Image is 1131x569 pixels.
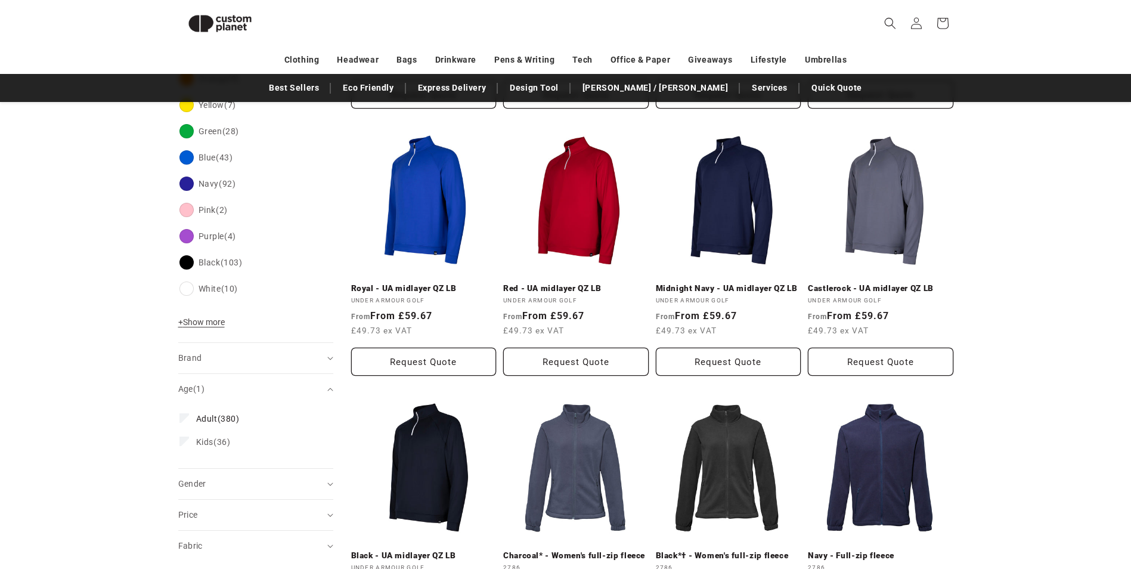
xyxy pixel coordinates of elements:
[688,50,732,70] a: Giveaways
[196,437,231,447] span: (36)
[337,78,399,98] a: Eco Friendly
[178,343,333,373] summary: Brand (0 selected)
[178,353,202,363] span: Brand
[656,348,801,376] button: Request Quote
[932,440,1131,569] iframe: Chat Widget
[178,5,262,42] img: Custom Planet
[396,50,417,70] a: Bags
[351,551,497,561] a: Black - UA midlayer QZ LB
[178,317,225,327] span: Show more
[193,384,204,394] span: (1)
[263,78,325,98] a: Best Sellers
[284,50,320,70] a: Clothing
[656,551,801,561] a: Black*† - Women's full-zip fleece
[751,50,787,70] a: Lifestyle
[808,348,953,376] button: Request Quote
[351,348,497,376] button: Request Quote
[808,283,953,294] a: Castlerock - UA midlayer QZ LB
[178,500,333,530] summary: Price
[503,348,649,376] button: Request Quote
[504,78,565,98] a: Design Tool
[877,10,903,36] summary: Search
[412,78,492,98] a: Express Delivery
[178,479,206,488] span: Gender
[808,551,953,561] a: Navy - Full-zip fleece
[178,531,333,561] summary: Fabric (0 selected)
[178,374,333,404] summary: Age (1 selected)
[178,469,333,499] summary: Gender (0 selected)
[611,50,670,70] a: Office & Paper
[178,541,203,551] span: Fabric
[503,283,649,294] a: Red - UA midlayer QZ LB
[351,283,497,294] a: Royal - UA midlayer QZ LB
[656,283,801,294] a: Midnight Navy - UA midlayer QZ LB
[196,437,213,447] span: Kids
[494,50,554,70] a: Pens & Writing
[337,50,379,70] a: Headwear
[435,50,476,70] a: Drinkware
[178,510,198,519] span: Price
[746,78,794,98] a: Services
[577,78,734,98] a: [PERSON_NAME] / [PERSON_NAME]
[178,317,228,333] button: Show more
[178,317,183,327] span: +
[503,551,649,561] a: Charcoal* - Women's full-zip fleece
[805,50,847,70] a: Umbrellas
[805,78,868,98] a: Quick Quote
[196,413,240,424] span: (380)
[572,50,592,70] a: Tech
[178,384,204,394] span: Age
[196,414,218,423] span: Adult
